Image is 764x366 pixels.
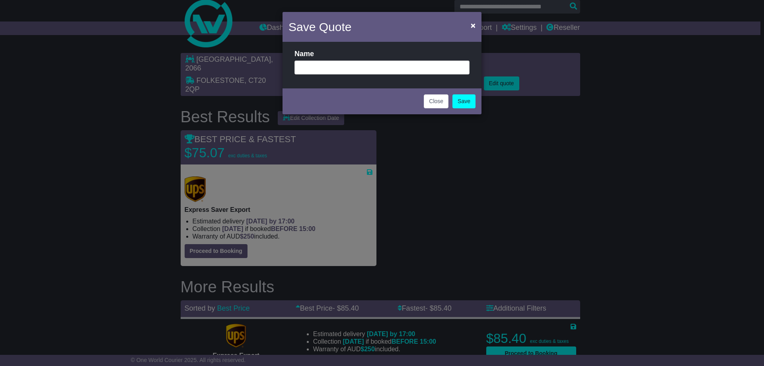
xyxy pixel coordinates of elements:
a: Save [452,94,476,108]
button: Close [424,94,448,108]
h4: Save Quote [288,18,351,36]
span: × [471,21,476,30]
button: Close [467,17,479,33]
label: Name [294,50,314,59]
